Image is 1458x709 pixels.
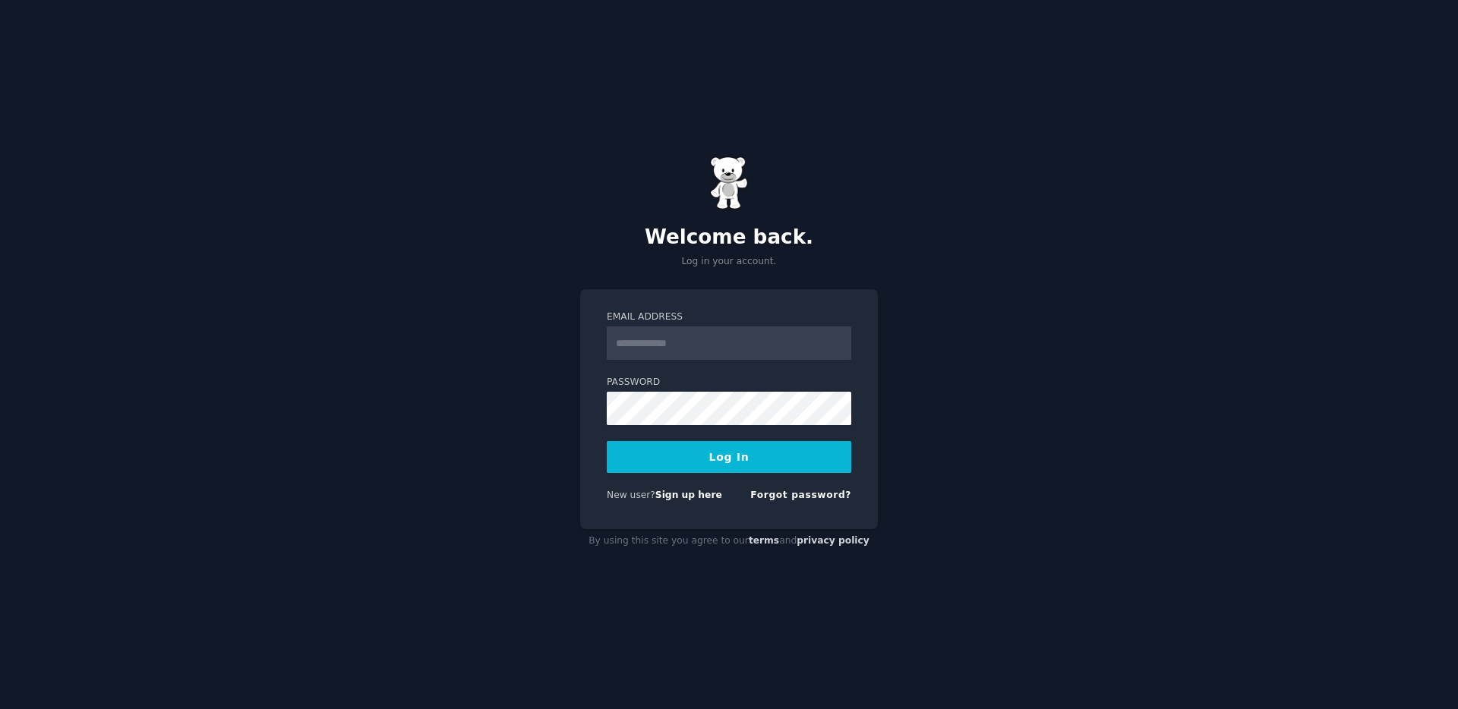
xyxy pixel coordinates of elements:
label: Password [607,376,851,389]
p: Log in your account. [580,255,878,269]
a: Forgot password? [750,490,851,500]
label: Email Address [607,310,851,324]
img: Gummy Bear [710,156,748,210]
a: Sign up here [655,490,722,500]
a: terms [749,535,779,546]
div: By using this site you agree to our and [580,529,878,553]
h2: Welcome back. [580,225,878,250]
button: Log In [607,441,851,473]
a: privacy policy [797,535,869,546]
span: New user? [607,490,655,500]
